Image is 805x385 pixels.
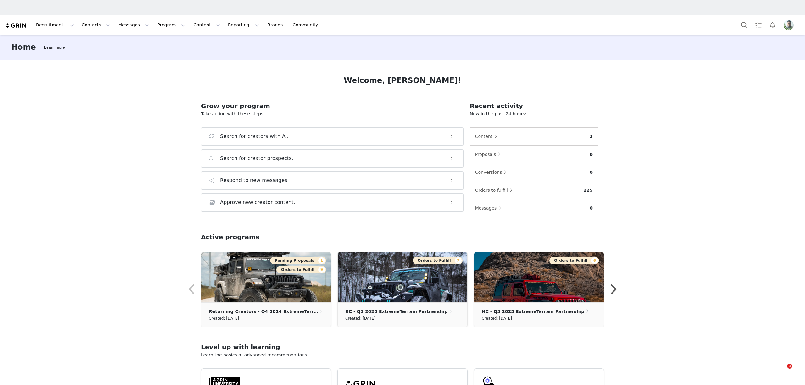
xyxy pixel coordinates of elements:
[590,151,593,158] p: 0
[201,149,464,168] button: Search for creator prospects.
[289,18,325,32] a: Community
[549,257,599,264] button: Orders to Fulfill6
[201,127,464,146] button: Search for creators with AI.
[224,18,263,32] button: Reporting
[220,155,293,162] h3: Search for creator prospects.
[11,41,36,53] h3: Home
[470,111,598,117] p: New in the past 24 hours:
[43,44,66,51] div: Tooltip anchor
[590,169,593,176] p: 0
[264,18,288,32] a: Brands
[475,203,505,213] button: Messages
[220,177,289,184] h3: Respond to new messages.
[220,199,295,206] h3: Approve new creator content.
[475,149,504,159] button: Proposals
[153,18,189,32] button: Program
[752,18,765,32] a: Tasks
[209,308,319,315] p: Returning Creators - Q4 2024 ExtremeTerrain Partnership
[766,18,780,32] button: Notifications
[482,308,584,315] p: NC - Q3 2025 ExtremeTerrain Partnership
[209,315,239,322] small: Created: [DATE]
[413,257,463,264] button: Orders to Fulfill7
[787,364,792,369] span: 3
[470,101,598,111] h2: Recent activity
[270,257,326,264] button: Pending Proposals1
[5,23,27,29] img: grin logo
[201,252,331,302] img: 1fc2461f-c05c-4a1b-b2a1-e61047ba7c48.jpg
[475,185,516,195] button: Orders to fulfill
[220,133,289,140] h3: Search for creators with AI.
[590,205,593,212] p: 0
[201,232,259,242] h2: Active programs
[201,101,464,111] h2: Grow your program
[78,18,114,32] button: Contacts
[190,18,224,32] button: Content
[737,18,751,32] button: Search
[32,18,78,32] button: Recruitment
[344,75,461,86] h1: Welcome, [PERSON_NAME]!
[475,131,501,141] button: Content
[584,187,593,194] p: 225
[475,167,510,177] button: Conversions
[345,308,447,315] p: RC - Q3 2025 ExtremeTerrain Partnership
[201,352,604,358] p: Learn the basics or advanced recommendations.
[201,342,604,352] h2: Level up with learning
[201,193,464,212] button: Approve new creator content.
[201,171,464,190] button: Respond to new messages.
[780,20,800,30] button: Profile
[338,252,467,302] img: 52090a0b-7e07-4a1a-8d53-bdf7d6bf27f0.jpg
[474,252,604,302] img: 1d494d67-513c-452b-8a0a-99983d49b6f5.jpg
[276,266,326,273] button: Orders to Fulfill9
[345,315,375,322] small: Created: [DATE]
[590,133,593,140] p: 2
[482,315,512,322] small: Created: [DATE]
[774,364,789,379] iframe: Intercom live chat
[114,18,153,32] button: Messages
[201,111,464,117] p: Take action with these steps:
[784,20,794,30] img: d47a82e7-ad4d-4d84-a219-0cd4b4407bbf.jpg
